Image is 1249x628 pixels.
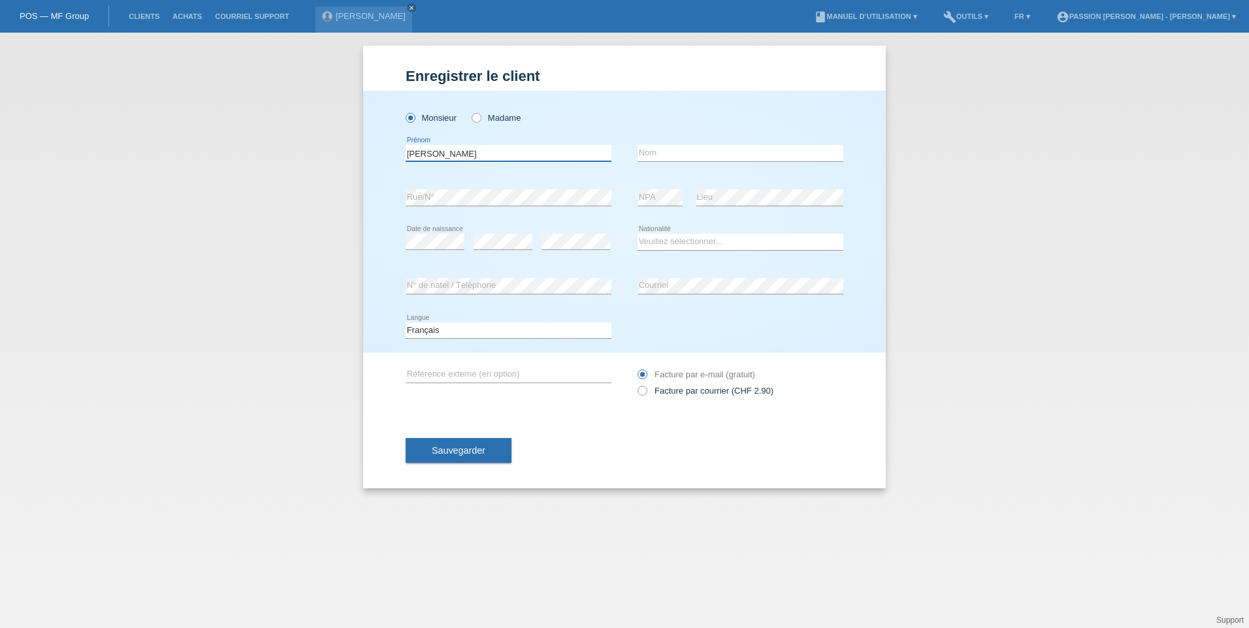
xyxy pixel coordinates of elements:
i: book [814,10,827,24]
h1: Enregistrer le client [406,68,843,84]
input: Facture par courrier (CHF 2.90) [638,386,646,402]
i: close [408,5,415,11]
a: [PERSON_NAME] [336,11,406,21]
a: close [407,3,416,12]
a: Support [1216,616,1244,625]
label: Monsieur [406,113,457,123]
label: Facture par e-mail (gratuit) [638,369,755,379]
a: buildOutils ▾ [937,12,995,20]
a: Clients [122,12,166,20]
a: Courriel Support [208,12,295,20]
a: Achats [166,12,208,20]
input: Facture par e-mail (gratuit) [638,369,646,386]
i: account_circle [1056,10,1069,24]
i: build [943,10,956,24]
label: Facture par courrier (CHF 2.90) [638,386,773,396]
label: Madame [472,113,521,123]
a: POS — MF Group [20,11,89,21]
a: bookManuel d’utilisation ▾ [807,12,924,20]
a: FR ▾ [1008,12,1037,20]
input: Monsieur [406,113,414,121]
span: Sauvegarder [432,445,485,456]
input: Madame [472,113,480,121]
button: Sauvegarder [406,438,511,463]
a: account_circlePassion [PERSON_NAME] - [PERSON_NAME] ▾ [1050,12,1242,20]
